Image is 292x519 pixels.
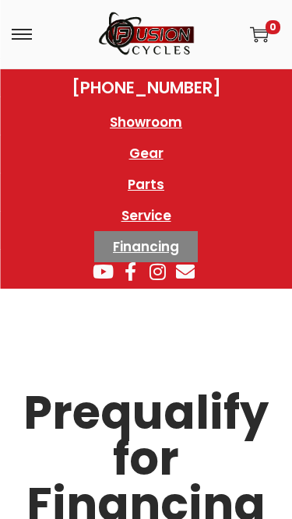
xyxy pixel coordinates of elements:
a: Service [94,200,198,231]
a: Showroom [94,107,198,138]
a: Financing [94,231,198,262]
img: Woostify mobile logo [97,12,195,57]
a: 0 [250,25,269,44]
a: [PHONE_NUMBER] [72,77,221,99]
a: Parts [94,169,198,200]
a: Gear [94,138,198,169]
